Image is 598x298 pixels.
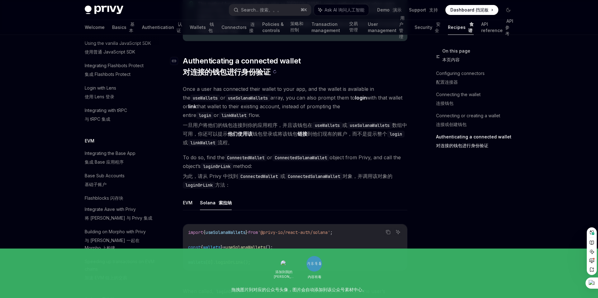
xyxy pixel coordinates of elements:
a: API referenceAPI 参考 [481,20,513,35]
span: On this page [442,47,470,66]
a: Authenticating a connected wallet对连接的钱包进行身份验证 [436,132,518,153]
span: Once a user has connected their wallet to your app, and the wallet is available in the or array, ... [183,85,407,147]
span: To do so, find the or object from Privy, and call the object’s method: [183,153,407,189]
code: ConnectedWallet [225,154,267,161]
sider-trans-text: 与 [PERSON_NAME] 一起在 Morpho 上构建 [85,238,140,250]
a: Integrating Flashbots Protect集成 Flashbots Protect [80,60,159,82]
sider-trans-text: 索拉纳 [219,200,232,205]
span: wallets [203,244,221,250]
code: linkWallet [188,139,218,146]
a: Support支持 [409,7,438,13]
sider-trans-text: 连接钱包 [436,100,453,106]
a: Base Sub Accounts基础子账户 [80,170,159,193]
sider-trans-text: 策略和控制 [290,21,303,32]
span: const [188,244,201,250]
sider-trans-text: 用户管理 [399,15,405,39]
sider-trans-text: 配置连接器 [436,79,458,85]
div: Base Sub Accounts [85,172,125,191]
a: Integrating the Base App集成 Base 应用程序 [80,148,159,170]
strong: link [188,103,197,109]
code: ConnectedSolanaWallet [285,173,343,180]
sider-trans-text: 基础子账户 [85,182,107,187]
a: Using the vanilla JavaScript SDK使用普通 JavaScript SDK [80,38,159,60]
code: ConnectedWallet [238,173,280,180]
a: Security安全 [415,20,440,35]
span: Dashboard [450,7,489,13]
sider-trans-text: 搜索。。。 [260,7,282,12]
sider-trans-text: 对连接的钱包进行身份验证 [183,68,270,77]
span: (); [265,244,273,250]
button: Search...搜索。。。⌘K [229,4,311,16]
sider-trans-text: 基本 [129,21,135,33]
sider-trans-text: 一旦用户将他们的钱包连接到你的应用程序，并且该钱包在 或 数组中可用，你还可以提示 钱包登录或将该钱包 到他们现有的账户，而不是提示整个 或 流程。 [183,122,407,146]
sider-trans-text: 集成 Flashbots Protect [85,72,131,77]
code: login [387,131,405,137]
div: Flashblocks [85,194,123,202]
sider-trans-text: 使用 Lens 登录 [85,94,114,99]
a: Recipes食谱 [448,20,474,35]
span: = [223,244,225,250]
div: Integrating with tRPC [85,107,127,125]
sider-trans-text: 安全 [435,21,440,33]
div: Integrating the Base App [85,150,135,168]
div: Login with Lens [85,84,116,103]
a: Connectors连接 [221,20,255,35]
button: Toggle dark mode [503,5,513,15]
sider-trans-text: 集成 Base 应用程序 [85,159,124,165]
sider-trans-text: 使用普通 JavaScript SDK [85,49,135,54]
span: } [245,230,248,235]
div: Integrating Flashbots Protect [85,62,144,81]
h5: EVM [85,137,94,145]
a: Welcome [85,20,105,35]
sider-trans-text: 将 [PERSON_NAME] 与 Privy 集成 [85,215,152,221]
span: '@privy-io/react-auth/solana' [258,230,330,235]
span: ; [330,230,333,235]
a: Connecting or creating a wallet连接或创建钱包 [436,111,518,132]
span: } [221,244,223,250]
a: Authentication认证 [142,20,182,35]
span: { [201,244,203,250]
span: useSolanaWallets [225,244,265,250]
span: { [203,230,206,235]
a: Basics基本 [112,20,135,35]
sider-trans-text: 钱包 [208,21,214,33]
sider-trans-text: 食谱 [468,21,474,33]
a: Integrating with tRPC与 tRPC 集成 [80,105,159,127]
code: ConnectedSolanaWallet [272,154,330,161]
span: useSolanaWallets [206,230,245,235]
strong: 他们使用该 [228,131,253,137]
button: EVM [183,195,192,210]
a: Integrate Aave with Privy将 [PERSON_NAME] 与 Privy 集成 [80,204,159,226]
span: from [248,230,258,235]
span: import [188,230,203,235]
a: User management用户管理 [368,20,407,35]
sider-trans-text: 为此，请从 Privy 中找到 或 对象，并调用该对象的 方法： [183,173,392,188]
a: Transaction management交易管理 [311,20,360,35]
sider-trans-text: 询问人工智能 [338,7,364,12]
button: Solana索拉纳 [200,195,232,210]
div: Integrate Aave with Privy [85,206,152,224]
code: useWallets [190,95,220,101]
button: Ask AI [394,228,402,236]
a: Demo演示 [377,7,401,13]
sider-trans-text: 交易管理 [349,21,358,32]
a: Wallets钱包 [190,20,214,35]
div: Search... [241,6,282,14]
code: loginOrLink [201,163,233,170]
span: ⌘ K [301,7,307,12]
code: login [196,112,214,119]
sider-trans-text: 挡泥板 [476,7,489,12]
img: dark logo [85,6,123,14]
a: Navigate to header [170,56,183,66]
button: Ask AI询问人工智能 [314,4,369,16]
a: Flashblocks闪存块 [80,193,159,204]
a: Policies & controls策略和控制 [262,20,304,35]
a: Building on Morpho with Privy与 [PERSON_NAME] 一起在 Morpho 上构建 [80,226,159,256]
code: linkWallet [219,112,249,119]
code: useSolanaWallets [347,122,392,129]
div: Building on Morpho with Privy [85,228,156,254]
button: Copy the contents from the code block [384,228,392,236]
span: Authenticating a connected wallet [183,56,301,80]
sider-trans-text: 认证 [177,21,182,33]
sider-trans-text: 连接 [249,21,255,33]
